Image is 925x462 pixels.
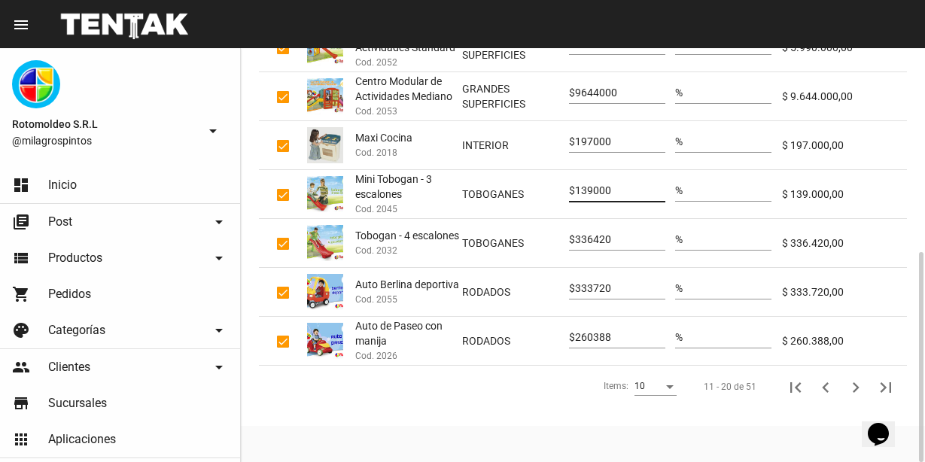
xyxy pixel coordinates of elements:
[48,360,90,375] span: Clientes
[462,219,569,267] mat-cell: TOBOGANES
[12,133,198,148] span: @milagrospintos
[355,243,397,258] span: Cod. 2032
[704,379,756,394] div: 11 - 20 de 51
[12,358,30,376] mat-icon: people
[862,402,910,447] iframe: chat widget
[48,323,105,338] span: Categorías
[782,219,907,267] mat-cell: $ 336.420,00
[355,130,412,145] span: Maxi Cocina
[782,268,907,316] mat-cell: $ 333.720,00
[355,74,462,104] span: Centro Modular de Actividades Mediano
[355,277,459,292] span: Auto Berlina deportiva
[569,184,575,196] span: $
[675,233,683,245] span: %
[355,104,397,119] span: Cod. 2053
[569,331,575,343] span: $
[871,372,901,402] button: Última
[569,282,575,294] span: $
[782,72,907,120] mat-cell: $ 9.644.000,00
[12,285,30,303] mat-icon: shopping_cart
[355,202,397,217] span: Cod. 2045
[48,214,72,229] span: Post
[12,115,198,133] span: Rotomoldeo S.R.L
[634,381,677,392] mat-select: Items:
[307,176,343,212] img: 9ebddebe-d33a-43ac-9b75-58c635de00d8.png
[811,372,841,402] button: Anterior
[675,135,683,147] span: %
[355,228,459,243] span: Tobogan - 4 escalones
[462,72,569,120] mat-cell: GRANDES SUPERFICIES
[634,381,645,391] span: 10
[462,317,569,365] mat-cell: RODADOS
[307,225,343,261] img: 91282a40-e834-41a4-901a-b0875bf67fd7.png
[210,249,228,267] mat-icon: arrow_drop_down
[48,251,102,266] span: Productos
[12,176,30,194] mat-icon: dashboard
[569,87,575,99] span: $
[569,135,575,147] span: $
[355,348,397,363] span: Cod. 2026
[782,121,907,169] mat-cell: $ 197.000,00
[462,121,569,169] mat-cell: INTERIOR
[780,372,811,402] button: Primera
[782,170,907,218] mat-cell: $ 139.000,00
[12,60,60,108] img: 85f79f30-0cb5-4305-9472-3fd676a528fb.png
[307,78,343,114] img: 6867ef45-a2a2-4560-9161-739ac9407157.png
[12,321,30,339] mat-icon: palette
[12,249,30,267] mat-icon: view_list
[12,16,30,34] mat-icon: menu
[675,282,683,294] span: %
[841,372,871,402] button: Siguiente
[210,213,228,231] mat-icon: arrow_drop_down
[355,292,397,307] span: Cod. 2055
[48,287,91,302] span: Pedidos
[210,321,228,339] mat-icon: arrow_drop_down
[569,233,575,245] span: $
[12,394,30,412] mat-icon: store
[675,331,683,343] span: %
[462,268,569,316] mat-cell: RODADOS
[355,145,397,160] span: Cod. 2018
[355,55,397,70] span: Cod. 2052
[307,323,343,359] img: edcb8198-5f93-4c8e-943a-afd578336c65.png
[12,213,30,231] mat-icon: library_books
[48,396,107,411] span: Sucursales
[307,274,343,310] img: 82e1b825-c89a-437d-b0d8-14a32a46e8a5.png
[604,378,628,394] div: Items:
[355,172,462,202] span: Mini Tobogan - 3 escalones
[462,170,569,218] mat-cell: TOBOGANES
[782,317,907,365] mat-cell: $ 260.388,00
[675,87,683,99] span: %
[12,430,30,448] mat-icon: apps
[48,178,77,193] span: Inicio
[307,127,343,163] img: 8f23acde-299e-41b2-97ba-189358ac0891.jpg
[204,122,222,140] mat-icon: arrow_drop_down
[48,432,116,447] span: Aplicaciones
[210,358,228,376] mat-icon: arrow_drop_down
[355,318,462,348] span: Auto de Paseo con manija
[675,184,683,196] span: %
